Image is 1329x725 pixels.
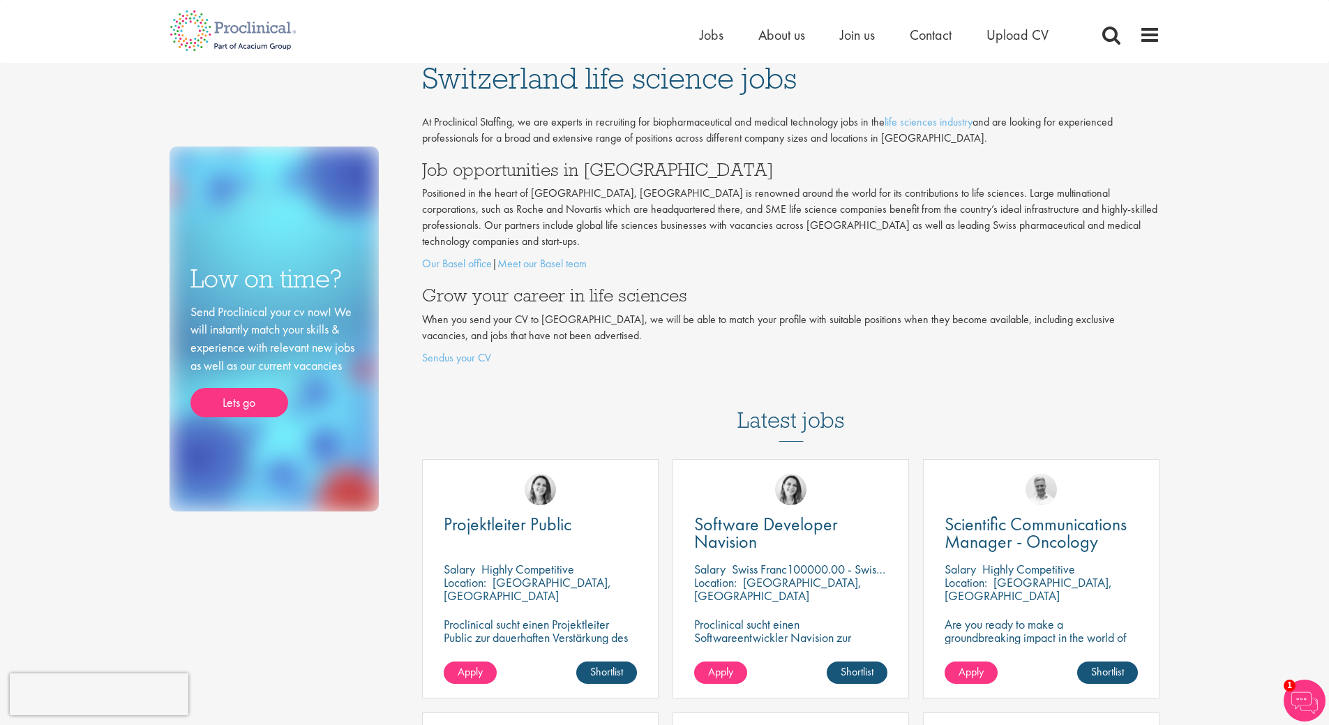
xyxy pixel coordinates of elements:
[827,662,887,684] a: Shortlist
[190,388,288,417] a: Lets go
[945,618,1138,684] p: Are you ready to make a groundbreaking impact in the world of biotechnology? Join a growing compa...
[945,574,1112,604] p: [GEOGRAPHIC_DATA], [GEOGRAPHIC_DATA]
[10,673,188,715] iframe: reCAPTCHA
[444,618,637,671] p: Proclinical sucht einen Projektleiter Public zur dauerhaften Verstärkung des Teams unseres Kunden...
[694,512,838,553] span: Software Developer Navision
[694,516,887,551] a: Software Developer Navision
[945,561,976,577] span: Salary
[1284,680,1326,722] img: Chatbot
[945,512,1127,553] span: Scientific Communications Manager - Oncology
[737,373,845,442] h3: Latest jobs
[422,256,1160,272] p: |
[190,265,358,292] h3: Low on time?
[422,286,1160,304] h3: Grow your career in life sciences
[444,662,497,684] a: Apply
[444,574,486,590] span: Location:
[444,574,611,604] p: [GEOGRAPHIC_DATA], [GEOGRAPHIC_DATA]
[444,512,571,536] span: Projektleiter Public
[497,256,587,271] a: Meet our Basel team
[700,26,723,44] a: Jobs
[422,160,1160,179] h3: Job opportunities in [GEOGRAPHIC_DATA]
[694,574,737,590] span: Location:
[458,664,483,679] span: Apply
[945,662,998,684] a: Apply
[422,186,1160,249] p: Positioned in the heart of [GEOGRAPHIC_DATA], [GEOGRAPHIC_DATA] is renowned around the world for ...
[732,561,1018,577] p: Swiss Franc100000.00 - Swiss Franc110000.00 per annum
[1077,662,1138,684] a: Shortlist
[694,618,887,684] p: Proclinical sucht einen Softwareentwickler Navision zur dauerhaften Verstärkung des Teams unseres...
[694,662,747,684] a: Apply
[775,474,806,505] img: Nur Ergiydiren
[576,662,637,684] a: Shortlist
[840,26,875,44] a: Join us
[694,561,726,577] span: Salary
[1026,474,1057,505] img: Joshua Bye
[986,26,1049,44] a: Upload CV
[422,59,797,97] span: Switzerland life science jobs
[708,664,733,679] span: Apply
[422,312,1160,344] p: When you send your CV to [GEOGRAPHIC_DATA], we will be able to match your profile with suitable p...
[945,516,1138,551] a: Scientific Communications Manager - Oncology
[982,561,1075,577] p: Highly Competitive
[422,114,1160,147] p: At Proclinical Staffing, we are experts in recruiting for biopharmaceutical and medical technolog...
[758,26,805,44] a: About us
[444,516,637,533] a: Projektleiter Public
[959,664,984,679] span: Apply
[945,574,987,590] span: Location:
[885,114,973,129] a: life sciences industry
[1284,680,1296,692] span: 1
[190,303,358,418] div: Send Proclinical your cv now! We will instantly match your skills & experience with relevant new ...
[525,474,556,505] img: Nur Ergiydiren
[422,256,492,271] a: Our Basel office
[481,561,574,577] p: Highly Competitive
[694,574,862,604] p: [GEOGRAPHIC_DATA], [GEOGRAPHIC_DATA]
[910,26,952,44] a: Contact
[444,561,475,577] span: Salary
[422,350,491,365] a: Sendus your CV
